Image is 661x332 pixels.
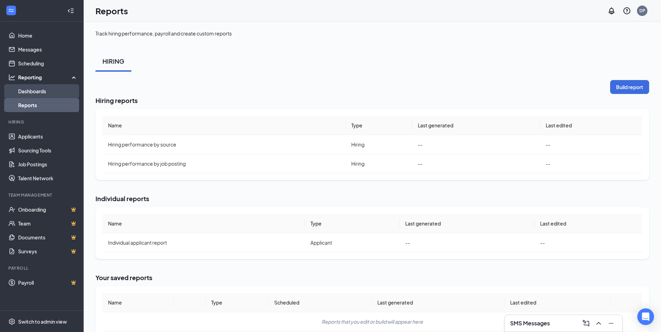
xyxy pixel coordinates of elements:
[8,7,15,14] svg: WorkstreamLogo
[18,318,67,325] div: Switch to admin view
[8,265,76,271] div: Payroll
[412,154,540,173] td: --
[95,96,649,105] h2: Hiring reports
[18,143,78,157] a: Sourcing Tools
[95,5,128,17] h1: Reports
[8,74,15,81] svg: Analysis
[412,116,540,135] th: Last generated
[108,141,176,148] span: Hiring performance by source
[18,84,78,98] a: Dashboards
[18,29,78,42] a: Home
[372,293,505,312] th: Last generated
[505,293,610,312] th: Last edited
[95,194,649,203] h2: Individual reports
[206,293,269,312] th: Type
[510,319,550,327] h3: SMS Messages
[412,135,540,154] td: --
[639,8,645,14] div: DP
[305,214,400,233] th: Type
[535,214,642,233] th: Last edited
[346,116,413,135] th: Type
[269,293,372,312] th: Scheduled
[102,214,305,233] th: Name
[18,157,78,171] a: Job Postings
[18,129,78,143] a: Applicants
[607,7,616,15] svg: Notifications
[535,233,642,252] td: --
[637,308,654,325] div: Open Intercom Messenger
[305,233,400,252] td: Applicant
[102,293,174,312] th: Name
[8,119,76,125] div: Hiring
[18,98,78,112] a: Reports
[607,319,615,327] svg: Minimize
[108,239,167,246] span: Individual applicant report
[18,56,78,70] a: Scheduling
[610,80,649,94] button: Build report
[18,74,78,81] div: Reporting
[623,7,631,15] svg: QuestionInfo
[346,154,413,173] td: Hiring
[18,171,78,185] a: Talent Network
[18,276,78,290] a: PayrollCrown
[102,116,346,135] th: Name
[18,216,78,230] a: TeamCrown
[540,116,642,135] th: Last edited
[18,230,78,244] a: DocumentsCrown
[593,318,604,329] button: ChevronUp
[582,319,590,327] svg: ComposeMessage
[400,233,535,252] td: --
[594,319,603,327] svg: ChevronUp
[606,318,617,329] button: Minimize
[581,318,592,329] button: ComposeMessage
[102,57,124,65] div: HIRING
[18,42,78,56] a: Messages
[8,192,76,198] div: Team Management
[8,318,15,325] svg: Settings
[322,318,423,325] span: Reports that you edit or build will appear here
[18,244,78,258] a: SurveysCrown
[95,30,232,37] div: Track hiring performance, payroll and create custom reports
[346,135,413,154] td: Hiring
[400,214,535,233] th: Last generated
[18,203,78,216] a: OnboardingCrown
[540,135,642,154] td: --
[67,7,74,14] svg: Collapse
[95,273,649,282] h2: Your saved reports
[540,154,642,173] td: --
[108,160,186,167] span: Hiring performance by job posting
